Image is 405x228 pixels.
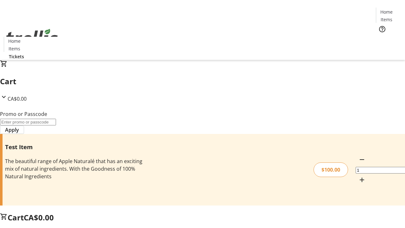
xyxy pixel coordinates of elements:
div: $100.00 [314,162,348,177]
div: The beautiful range of Apple Naturalé that has an exciting mix of natural ingredients. With the G... [5,157,143,180]
span: Tickets [9,53,24,60]
span: Home [8,38,21,44]
span: Items [9,45,20,52]
img: Orient E2E Organization 5VlIFcayl0's Logo [4,22,60,54]
span: Apply [5,126,19,134]
a: Items [376,16,396,23]
a: Home [4,38,24,44]
span: Tickets [381,37,396,43]
a: Items [4,45,24,52]
a: Tickets [376,37,401,43]
span: Home [380,9,393,15]
button: Help [376,23,389,35]
span: Items [381,16,392,23]
span: CA$0.00 [24,212,54,223]
button: Decrement by one [356,153,368,166]
span: CA$0.00 [8,95,27,102]
a: Tickets [4,53,29,60]
button: Increment by one [356,174,368,186]
h3: Test Item [5,142,143,151]
a: Home [376,9,396,15]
